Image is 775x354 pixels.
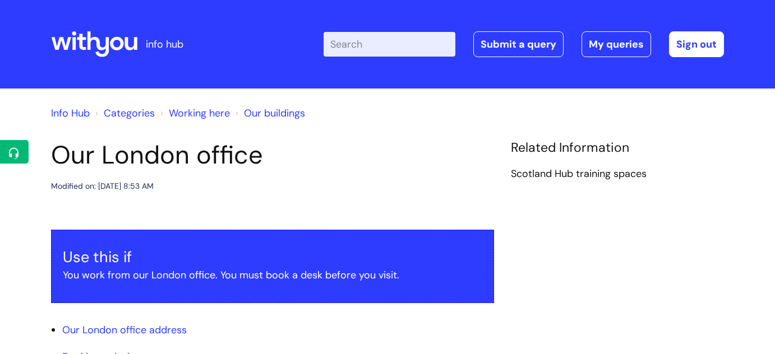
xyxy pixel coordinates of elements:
p: You work from our London office. You must book a desk before you visit. [63,266,482,284]
a: Working here [169,106,230,120]
div: | - [324,31,724,57]
a: My queries [582,31,651,57]
a: Our London office address [62,323,187,337]
a: Scotland Hub training spaces [511,167,647,181]
div: Modified on: [DATE] 8:53 AM [51,179,154,193]
a: Sign out [669,31,724,57]
a: Info Hub [51,106,90,120]
li: Working here [158,104,230,122]
h3: Use this if [63,248,482,266]
li: Solution home [93,104,155,122]
p: info hub [146,35,183,53]
h1: Our London office [51,140,494,170]
a: Categories [104,106,155,120]
a: Our buildings [244,106,305,120]
input: Search [324,32,455,57]
h4: Related Information [511,140,724,156]
a: Submit a query [473,31,564,57]
li: Our buildings [233,104,305,122]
